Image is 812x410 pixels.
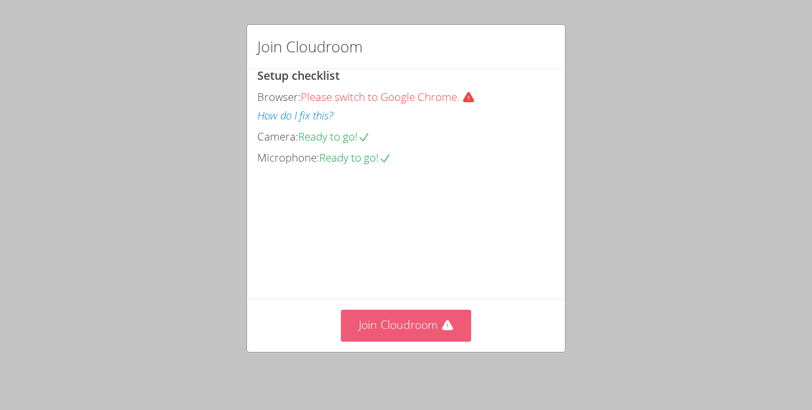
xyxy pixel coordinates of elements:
span: Camera: [257,129,298,144]
button: Join Cloudroom [341,310,472,341]
span: Please switch to Google Chrome. [301,89,480,104]
span: Browser: [257,89,301,104]
button: How do I fix this? [257,107,333,125]
span: Ready to go! [319,150,391,165]
h2: Join Cloudroom [257,35,363,58]
span: Setup checklist [257,68,340,83]
span: Microphone: [257,150,319,165]
span: Ready to go! [298,129,370,144]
